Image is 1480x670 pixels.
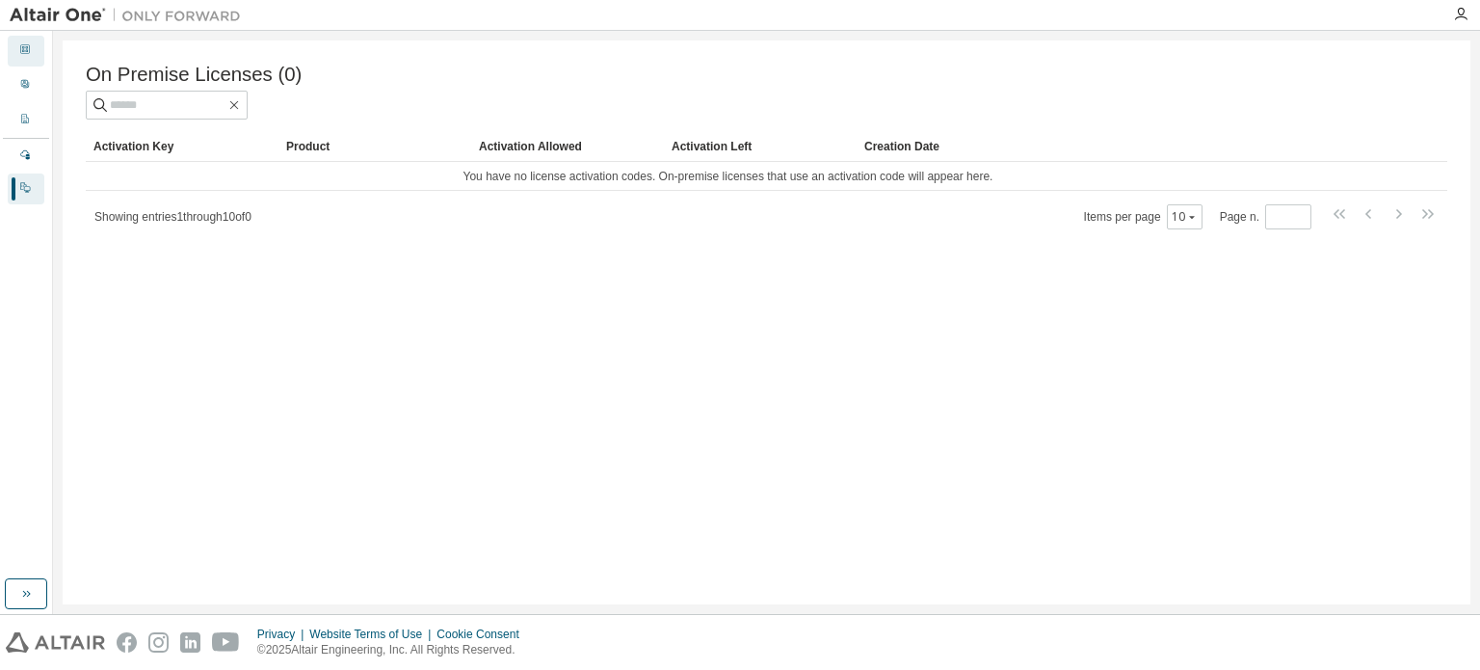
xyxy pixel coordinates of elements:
[286,131,463,162] div: Product
[864,131,1362,162] div: Creation Date
[10,6,251,25] img: Altair One
[117,632,137,653] img: facebook.svg
[8,36,44,67] div: Dashboard
[672,131,849,162] div: Activation Left
[6,632,105,653] img: altair_logo.svg
[257,642,531,658] p: © 2025 Altair Engineering, Inc. All Rights Reserved.
[1220,204,1311,229] span: Page n.
[93,131,271,162] div: Activation Key
[8,174,44,204] div: On Prem
[436,627,530,642] div: Cookie Consent
[180,632,200,653] img: linkedin.svg
[257,627,309,642] div: Privacy
[86,64,302,86] span: On Premise Licenses (0)
[8,105,44,136] div: Company Profile
[479,131,656,162] div: Activation Allowed
[94,210,251,224] span: Showing entries 1 through 10 of 0
[309,627,436,642] div: Website Terms of Use
[1084,204,1202,229] span: Items per page
[86,162,1370,191] td: You have no license activation codes. On-premise licenses that use an activation code will appear...
[8,70,44,101] div: User Profile
[212,632,240,653] img: youtube.svg
[8,141,44,172] div: Managed
[1172,209,1198,225] button: 10
[148,632,169,653] img: instagram.svg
